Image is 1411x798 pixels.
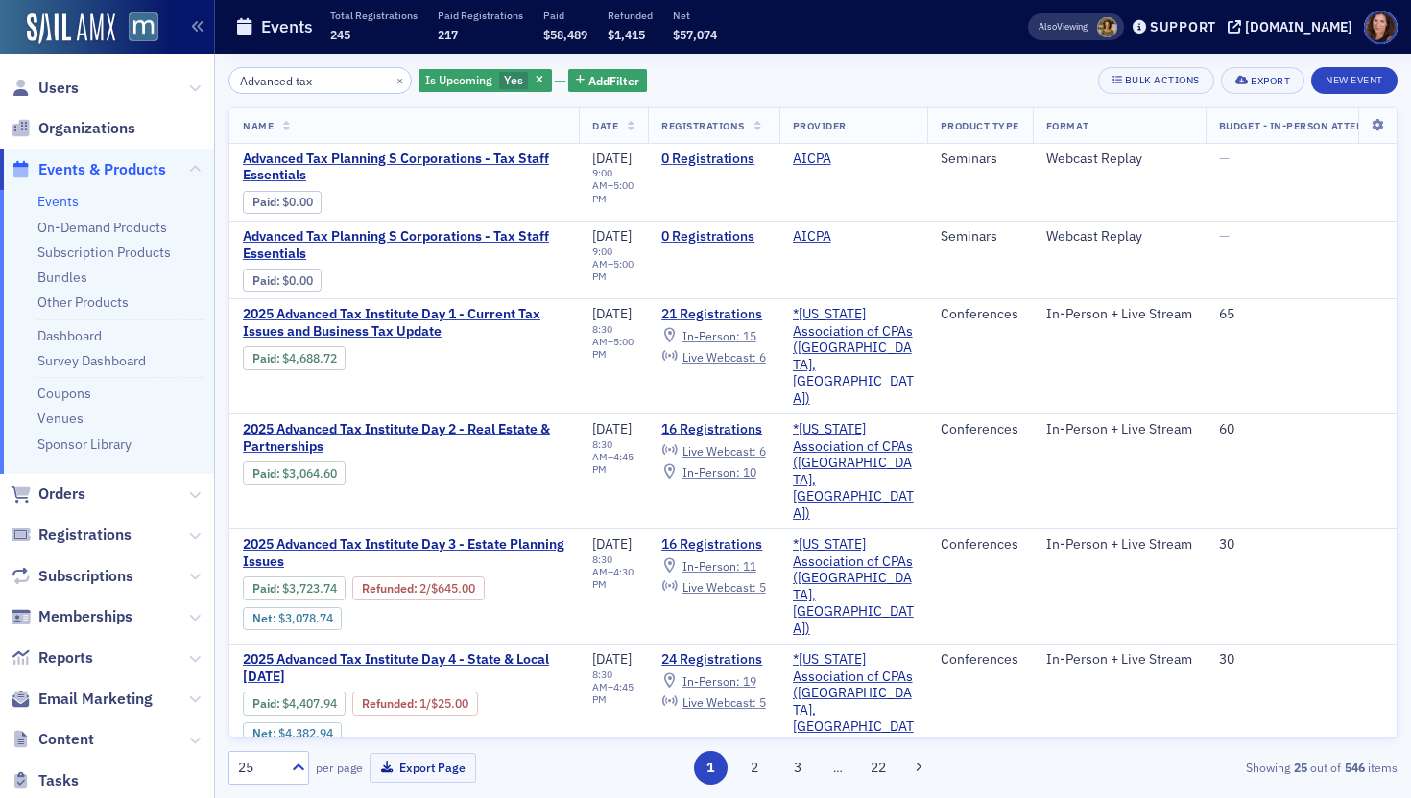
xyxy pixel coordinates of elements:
[661,673,755,689] a: In-Person: 19
[252,726,278,740] span: Net :
[793,119,847,132] span: Provider
[243,692,346,715] div: Paid: 21 - $440794
[243,119,274,132] span: Name
[661,558,755,574] a: In-Person: 11
[252,273,276,288] a: Paid
[243,306,565,340] span: 2025 Advanced Tax Institute Day 1 - Current Tax Issues and Business Tax Update
[261,15,313,38] h1: Events
[1097,17,1117,37] span: Laura Swann
[282,195,313,209] span: $0.00
[37,327,102,344] a: Dashboard
[592,565,634,591] time: 4:30 PM
[1219,421,1400,438] div: 60
[38,159,166,180] span: Events & Products
[941,151,1019,168] div: Seminars
[592,668,612,693] time: 8:30 AM
[316,759,363,776] label: per page
[38,770,79,791] span: Tasks
[592,178,634,204] time: 5:00 PM
[592,323,634,361] div: –
[592,119,618,132] span: Date
[419,69,552,93] div: Yes
[243,651,565,685] span: 2025 Advanced Tax Institute Day 4 - State & Local Tax Day
[941,119,1019,132] span: Product Type
[243,346,346,369] div: Paid: 23 - $468872
[759,579,766,595] span: 5
[252,696,276,711] a: Paid
[11,525,132,546] a: Registrations
[431,581,475,596] span: $645.00
[38,525,132,546] span: Registrations
[425,72,492,87] span: Is Upcoming
[252,273,282,288] span: :
[11,566,133,587] a: Subscriptions
[592,535,632,552] span: [DATE]
[37,293,129,311] a: Other Products
[352,692,477,715] div: Refunded: 21 - $440794
[661,349,765,364] a: Live Webcast: 6
[27,13,115,44] img: SailAMX
[1046,421,1192,438] div: In-Person + Live Stream
[682,349,756,364] span: Live Webcast :
[759,443,766,458] span: 6
[592,150,632,167] span: [DATE]
[682,673,740,689] span: In-Person :
[1219,227,1230,245] span: —
[682,558,740,574] span: In-Person :
[661,119,745,132] span: Registrations
[11,483,85,505] a: Orders
[1046,536,1192,553] div: In-Person + Live Stream
[278,726,333,740] span: $4,382.94
[243,607,342,630] div: Net: $307874
[252,581,282,596] span: :
[793,151,914,168] span: AICPA
[825,759,851,776] span: …
[37,352,146,369] a: Survey Dashboard
[1046,151,1192,168] div: Webcast Replay
[330,27,350,42] span: 245
[661,536,765,553] a: 16 Registrations
[682,464,740,480] span: In-Person :
[661,306,765,323] a: 21 Registrations
[743,464,756,480] span: 10
[115,12,158,45] a: View Homepage
[661,421,765,438] a: 16 Registrations
[793,228,914,246] span: AICPA
[228,67,412,94] input: Search…
[592,437,612,463] time: 8:30 AM
[243,421,565,455] span: 2025 Advanced Tax Institute Day 2 - Real Estate & Partnerships
[737,751,771,785] button: 2
[352,576,484,599] div: Refunded: 19 - $372374
[793,306,914,407] span: *Maryland Association of CPAs (Timonium, MD)
[1228,20,1359,34] button: [DOMAIN_NAME]
[252,195,282,209] span: :
[941,228,1019,246] div: Seminars
[661,651,765,669] a: 24 Registrations
[252,351,276,365] a: Paid
[252,611,278,625] span: Net :
[37,385,91,402] a: Coupons
[1219,150,1230,167] span: —
[592,257,634,283] time: 5:00 PM
[759,349,766,364] span: 6
[438,27,458,42] span: 217
[661,228,765,246] a: 0 Registrations
[592,552,612,578] time: 8:30 AM
[431,696,468,711] span: $25.00
[38,566,133,587] span: Subscriptions
[1098,67,1214,94] button: Bulk Actions
[1219,306,1400,323] div: 65
[1341,759,1368,776] strong: 546
[11,118,135,139] a: Organizations
[1046,119,1088,132] span: Format
[661,151,765,168] a: 0 Registrations
[793,151,831,168] a: AICPA
[592,322,612,348] time: 8:30 AM
[392,71,409,88] button: ×
[941,536,1019,553] div: Conferences
[11,689,153,710] a: Email Marketing
[592,166,612,192] time: 9:00 AM
[238,758,280,778] div: 25
[1219,536,1400,553] div: 30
